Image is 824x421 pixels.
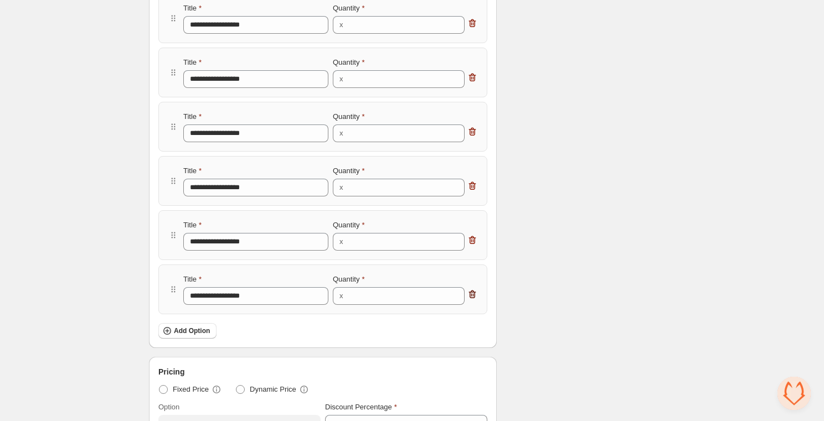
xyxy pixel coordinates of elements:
[339,74,343,85] div: x
[183,3,202,14] label: Title
[183,111,202,122] label: Title
[339,128,343,139] div: x
[333,165,364,176] label: Quantity
[173,384,209,395] span: Fixed Price
[333,57,364,68] label: Quantity
[339,236,343,247] div: x
[325,402,397,413] label: Discount Percentage
[183,220,202,231] label: Title
[777,377,811,410] div: Open chat
[333,274,364,285] label: Quantity
[333,220,364,231] label: Quantity
[183,274,202,285] label: Title
[158,323,217,339] button: Add Option
[333,3,364,14] label: Quantity
[158,402,179,413] label: Option
[333,111,364,122] label: Quantity
[174,326,210,335] span: Add Option
[339,182,343,193] div: x
[250,384,296,395] span: Dynamic Price
[158,366,184,377] span: Pricing
[339,19,343,30] div: x
[183,57,202,68] label: Title
[183,165,202,176] label: Title
[339,290,343,302] div: x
